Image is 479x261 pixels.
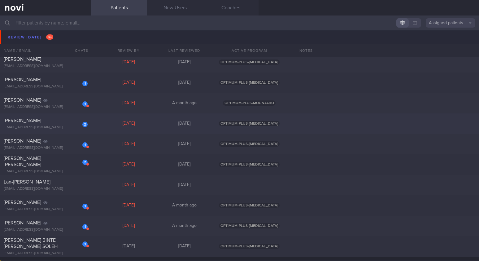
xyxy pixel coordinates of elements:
[82,142,88,148] div: 1
[4,207,88,212] div: [EMAIL_ADDRESS][DOMAIN_NAME]
[156,80,212,86] div: [DATE]
[4,200,41,205] span: [PERSON_NAME]
[156,162,212,167] div: [DATE]
[82,160,88,165] div: 2
[4,187,88,191] div: [EMAIL_ADDRESS][DOMAIN_NAME]
[156,244,212,249] div: [DATE]
[156,39,212,45] div: [DATE]
[4,36,41,41] span: [PERSON_NAME]
[4,139,41,144] span: [PERSON_NAME]
[101,100,156,106] div: [DATE]
[101,39,156,45] div: [DATE]
[4,228,88,232] div: [EMAIL_ADDRESS][DOMAIN_NAME]
[4,98,41,103] span: [PERSON_NAME]
[156,203,212,208] div: A month ago
[4,77,41,82] span: [PERSON_NAME]
[156,223,212,229] div: A month ago
[82,101,88,107] div: 1
[219,80,280,85] span: OPTIMUM-PLUS-[MEDICAL_DATA]
[101,223,156,229] div: [DATE]
[219,162,280,167] span: OPTIMUM-PLUS-[MEDICAL_DATA]
[101,203,156,208] div: [DATE]
[4,220,41,225] span: [PERSON_NAME]
[4,64,88,69] div: [EMAIL_ADDRESS][DOMAIN_NAME]
[426,18,475,28] button: Assigned patients
[219,39,280,44] span: OPTIMUM-PLUS-[MEDICAL_DATA]
[156,121,212,126] div: [DATE]
[156,182,212,188] div: [DATE]
[4,84,88,89] div: [EMAIL_ADDRESS][DOMAIN_NAME]
[4,118,41,123] span: [PERSON_NAME]
[4,179,50,184] span: Lan-[PERSON_NAME]
[219,60,280,65] span: OPTIMUM-PLUS-[MEDICAL_DATA]
[101,121,156,126] div: [DATE]
[101,162,156,167] div: [DATE]
[156,100,212,106] div: A month ago
[4,169,88,174] div: [EMAIL_ADDRESS][DOMAIN_NAME]
[219,223,280,228] span: OPTIMUM-PLUS-[MEDICAL_DATA]
[82,241,88,247] div: 1
[4,43,88,48] div: [EMAIL_ADDRESS][DOMAIN_NAME]
[4,156,41,167] span: [PERSON_NAME] [PERSON_NAME]
[219,203,280,208] span: OPTIMUM-PLUS-[MEDICAL_DATA]
[101,244,156,249] div: [DATE]
[219,244,280,249] span: OPTIMUM-PLUS-[MEDICAL_DATA]
[101,80,156,86] div: [DATE]
[4,251,88,256] div: [EMAIL_ADDRESS][DOMAIN_NAME]
[82,204,88,209] div: 1
[101,182,156,188] div: [DATE]
[219,121,280,126] span: OPTIMUM-PLUS-[MEDICAL_DATA]
[4,125,88,130] div: [EMAIL_ADDRESS][DOMAIN_NAME]
[82,224,88,229] div: 1
[4,105,88,109] div: [EMAIL_ADDRESS][DOMAIN_NAME]
[4,238,58,249] span: [PERSON_NAME] BINTE [PERSON_NAME] SOLEH
[223,100,276,106] span: OPTIMUM-PLUS-MOUNJARO
[82,122,88,127] div: 2
[156,141,212,147] div: [DATE]
[101,141,156,147] div: [DATE]
[4,57,41,62] span: [PERSON_NAME]
[4,146,88,150] div: [EMAIL_ADDRESS][DOMAIN_NAME]
[219,141,280,147] span: OPTIMUM-PLUS-[MEDICAL_DATA]
[156,60,212,65] div: [DATE]
[101,60,156,65] div: [DATE]
[82,81,88,86] div: 1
